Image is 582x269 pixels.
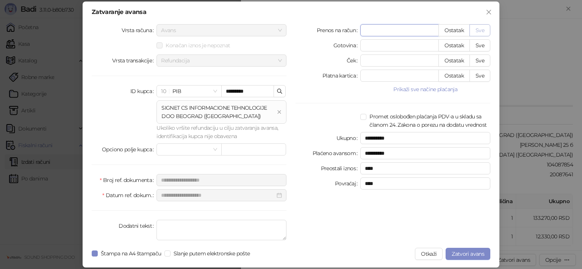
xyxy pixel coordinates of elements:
[446,248,490,260] button: Zatvori avans
[130,85,156,97] label: ID kupca
[317,24,361,36] label: Prenos na račun
[469,24,490,36] button: Sve
[469,54,490,67] button: Sve
[161,104,274,120] div: SIGNET CS INFORMACIONE TEHNOLOGIJE DOO BEOGRAD ([GEOGRAPHIC_DATA])
[156,174,286,186] input: Broj ref. dokumenta
[336,132,361,144] label: Ukupno
[122,24,157,36] label: Vrsta računa
[335,177,360,190] label: Povraćaj
[438,70,470,82] button: Ostatak
[161,191,275,199] input: Datum ref. dokum.
[333,39,360,51] label: Gotovina
[156,220,286,240] textarea: Dodatni tekst
[415,248,443,260] button: Otkaži
[438,24,470,36] button: Ostatak
[469,39,490,51] button: Sve
[483,9,495,15] span: Zatvori
[452,250,484,257] span: Zatvori avans
[321,162,361,174] label: Preostali iznos
[98,249,164,258] span: Štampa na A4 štampaču
[112,54,157,67] label: Vrsta transakcije
[100,174,156,186] label: Broj ref. dokumenta
[347,54,360,67] label: Ček
[322,70,360,82] label: Platna kartica
[438,39,470,51] button: Ostatak
[486,9,492,15] span: close
[102,143,156,155] label: Opciono polje kupca
[366,112,490,129] span: Promet oslobođen plaćanja PDV-a u skladu sa članom 24. Zakona o porezu na dodatu vrednost
[161,55,282,66] span: Refundacija
[161,25,282,36] span: Avans
[163,41,233,50] span: Konačan iznos je nepoznat
[119,220,156,232] label: Dodatni tekst
[102,189,156,201] label: Datum ref. dokum.
[469,70,490,82] button: Sve
[360,85,490,94] button: Prikaži sve načine plaćanja
[277,110,282,115] button: close
[313,147,361,159] label: Plaćeno avansom
[92,9,490,15] div: Zatvaranje avansa
[156,124,286,140] div: Ukoliko vršite refundaciju u cilju zatvaranja avansa, identifikacija kupca nije obavezna
[161,86,217,97] span: PIB
[277,110,282,114] span: close
[161,88,166,95] span: 10
[171,249,253,258] span: Slanje putem elektronske pošte
[483,6,495,18] button: Close
[438,54,470,67] button: Ostatak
